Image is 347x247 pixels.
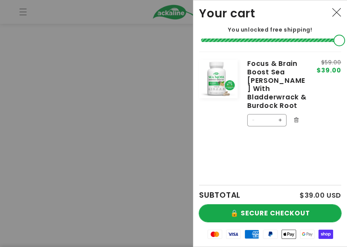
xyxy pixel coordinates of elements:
h2: Your cart [199,6,255,20]
s: $59.00 [317,60,341,65]
button: 🔒 SECURE CHECKOUT [199,205,341,222]
span: $39.00 [317,67,341,74]
a: Focus & Brain Boost Sea [PERSON_NAME] With Bladderwrack & Burdock Root [247,60,307,110]
button: Remove Focus & Brain Boost Sea Moss With Bladderwrack & Burdock Root [290,114,302,126]
button: Close [328,4,345,21]
p: $39.00 USD [300,192,341,199]
h2: SUBTOTAL [199,191,240,199]
p: You unlocked free shipping! [199,26,341,33]
input: Quantity for Focus &amp; Brain Boost Sea Moss With Bladderwrack &amp; Burdock Root [260,114,274,126]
